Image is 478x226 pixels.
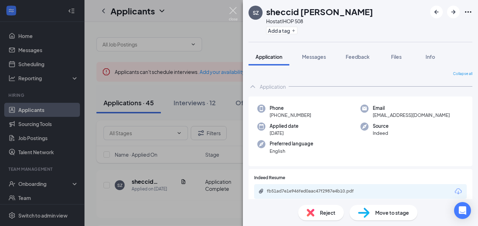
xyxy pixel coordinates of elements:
span: Info [426,54,435,60]
span: [PHONE_NUMBER] [270,112,311,119]
span: Reject [320,209,335,216]
span: Files [391,54,402,60]
span: [EMAIL_ADDRESS][DOMAIN_NAME] [373,112,450,119]
svg: Ellipses [464,8,472,16]
span: Phone [270,105,311,112]
span: Source [373,123,389,130]
svg: ArrowLeftNew [432,8,441,16]
span: Application [256,54,282,60]
span: Preferred language [270,140,313,147]
span: Messages [302,54,326,60]
svg: ChevronUp [249,82,257,91]
div: Host at IHOP 508 [266,18,373,25]
span: Indeed Resume [254,175,285,181]
div: Open Intercom Messenger [454,202,471,219]
span: Feedback [346,54,370,60]
svg: Plus [291,29,296,33]
button: PlusAdd a tag [266,27,297,34]
span: Applied date [270,123,298,130]
a: Paperclipfb51ad7e1e946fed0aac47f2987e4b10.pdf [258,188,372,195]
span: English [270,147,313,155]
button: ArrowRight [447,6,460,18]
div: SZ [253,9,259,16]
div: fb51ad7e1e946fed0aac47f2987e4b10.pdf [267,188,365,194]
span: Email [373,105,450,112]
h1: sheccid [PERSON_NAME] [266,6,373,18]
span: [DATE] [270,130,298,137]
button: ArrowLeftNew [430,6,443,18]
svg: Paperclip [258,188,264,194]
span: Move to stage [375,209,409,216]
div: Application [260,83,286,90]
span: Indeed [373,130,389,137]
svg: ArrowRight [449,8,458,16]
svg: Download [454,187,463,196]
span: Collapse all [453,71,472,77]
